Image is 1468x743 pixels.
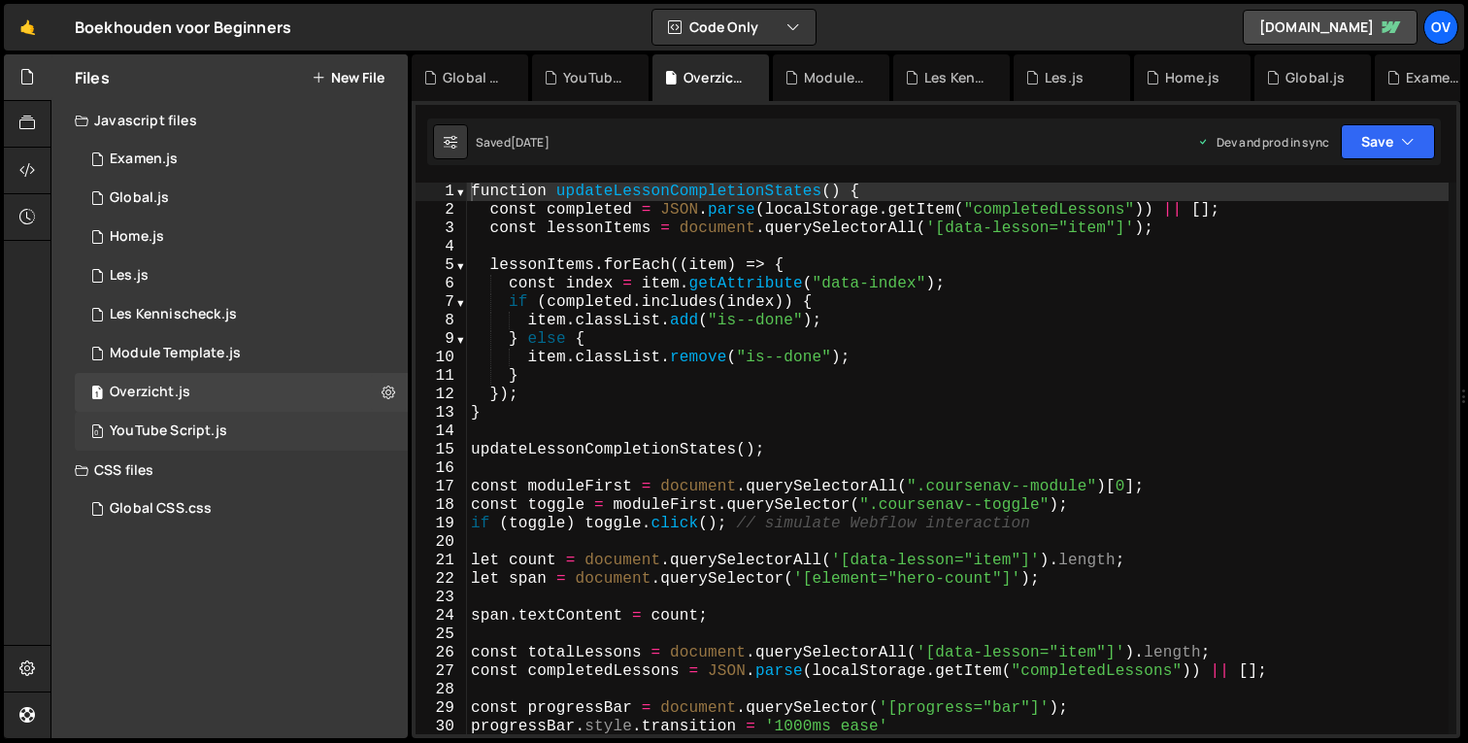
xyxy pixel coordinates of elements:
div: 5 [416,256,467,275]
div: 14044/41904.css [75,490,408,528]
button: New File [312,70,384,85]
div: Les.js [1045,68,1084,87]
div: 17 [416,478,467,496]
div: 24 [416,607,467,625]
div: Global.js [1285,68,1345,87]
span: 0 [91,425,103,441]
div: 14044/41909.js [75,334,408,373]
div: 27 [416,662,467,681]
div: 10 [416,349,467,367]
div: 23 [416,589,467,607]
div: 19 [416,515,467,533]
div: Global.js [110,189,169,207]
div: Les.js [110,267,149,285]
button: Save [1341,124,1435,159]
a: 🤙 [4,4,51,51]
div: YouTube Script.js [563,68,625,87]
div: Overzicht.js [684,68,746,87]
div: [DATE] [511,134,550,151]
div: 22 [416,570,467,589]
div: 20 [416,533,467,552]
div: 11 [416,367,467,386]
div: 14044/42663.js [75,412,408,451]
div: Module Template.js [110,345,241,362]
a: Ov [1423,10,1458,45]
div: 14044/40707.js [75,140,408,179]
div: 14044/41823.js [75,179,408,218]
button: Code Only [652,10,816,45]
div: Saved [476,134,550,151]
div: 14044/41908.js [75,373,408,412]
div: 26 [416,644,467,662]
div: Overzicht.js [110,384,190,401]
div: Les Kennischeck.js [110,306,237,323]
div: 13 [416,404,467,422]
div: 9 [416,330,467,349]
div: 12 [416,386,467,404]
div: 2 [416,201,467,220]
div: Boekhouden voor Beginners [75,16,291,39]
div: 14 [416,422,467,441]
div: Les Kennischeck.js [924,68,986,87]
a: [DOMAIN_NAME] [1243,10,1418,45]
div: 30 [416,718,467,736]
div: 6 [416,275,467,293]
div: Home.js [1165,68,1219,87]
div: 21 [416,552,467,570]
div: 29 [416,699,467,718]
span: 1 [91,387,103,402]
div: Dev and prod in sync [1197,134,1329,151]
div: Javascript files [51,101,408,140]
div: 14044/41821.js [75,218,408,256]
div: Global CSS.css [443,68,505,87]
div: 1 [416,183,467,201]
div: YouTube Script.js [110,422,227,440]
div: 28 [416,681,467,699]
div: 14044/41906.js [75,256,408,295]
div: 4 [416,238,467,256]
div: 15 [416,441,467,459]
div: 14044/44727.js [75,295,408,334]
h2: Files [75,67,110,88]
div: 18 [416,496,467,515]
div: 16 [416,459,467,478]
div: Home.js [110,228,164,246]
div: 25 [416,625,467,644]
div: Module Template.js [804,68,866,87]
div: Global CSS.css [110,500,212,518]
div: Examen.js [110,151,178,168]
div: CSS files [51,451,408,490]
div: 3 [416,220,467,238]
div: Examen.js [1406,68,1468,87]
div: 8 [416,312,467,330]
div: 7 [416,293,467,312]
